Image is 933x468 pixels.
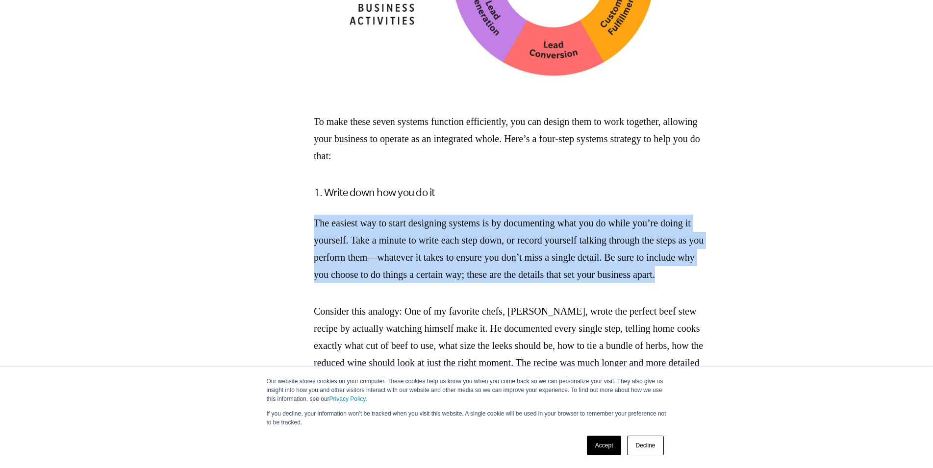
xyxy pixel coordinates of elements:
a: Privacy Policy [329,395,366,402]
p: The easiest way to start designing systems is by documenting what you do while you’re doing it yo... [314,215,706,283]
a: Accept [587,436,622,455]
p: To make these seven systems function efficiently, you can design them to work together, allowing ... [314,113,706,165]
a: Decline [627,436,663,455]
h3: 1. Write down how you do it [314,184,706,200]
p: If you decline, your information won’t be tracked when you visit this website. A single cookie wi... [267,409,667,427]
p: Our website stores cookies on your computer. These cookies help us know you when you come back so... [267,377,667,403]
p: Consider this analogy: One of my favorite chefs, [PERSON_NAME], wrote the perfect beef stew recip... [314,303,706,406]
